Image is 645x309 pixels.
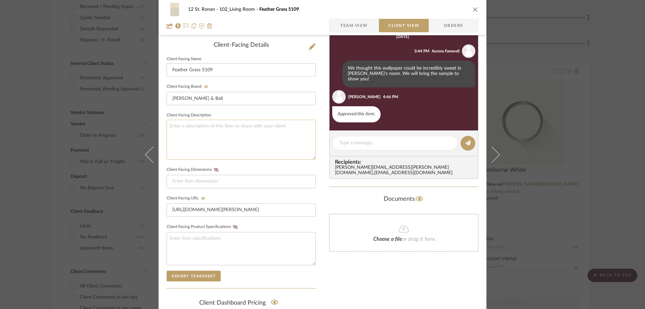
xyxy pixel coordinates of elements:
[167,271,221,281] button: Export Tearsheet
[388,19,419,32] span: Client View
[167,92,316,105] input: Enter Client-Facing Brand
[332,106,381,122] div: Approved this item.
[167,196,208,201] label: Client-Facing URL
[207,23,212,29] img: Remove from project
[432,48,460,54] div: Aurora Farewell
[436,19,471,32] span: Orders
[167,114,211,117] label: Client-Facing Description
[167,63,316,77] input: Enter Client-Facing Item Name
[335,159,475,165] span: Recipients:
[167,167,221,172] label: Client-Facing Dimensions
[167,42,316,49] div: Client-Facing Details
[414,48,429,54] div: 3:44 PM
[167,84,211,89] label: Client-Facing Brand
[373,236,402,242] span: Choose a file
[383,94,398,100] div: 4:46 PM
[167,175,316,188] input: Enter item dimensions
[199,196,208,201] button: Client-Facing URL
[329,194,478,204] div: Documents
[396,34,409,39] div: [DATE]
[167,225,240,229] label: Client-Facing Product Specifications
[340,19,368,32] span: Team View
[259,7,299,12] span: Feather Grass 5109
[335,165,475,176] div: [PERSON_NAME][EMAIL_ADDRESS][PERSON_NAME][DOMAIN_NAME] , [EMAIL_ADDRESS][DOMAIN_NAME]
[342,61,475,87] div: We thought this wallpaper could be incredibly sweet in [PERSON_NAME]'s room. We will bring the sa...
[202,84,211,89] button: Client-Facing Brand
[167,57,201,61] label: Client-Facing Name
[219,7,259,12] span: 102_Living Room
[348,94,381,100] div: [PERSON_NAME]
[212,167,221,172] button: Client-Facing Dimensions
[188,7,219,12] span: 12 St. Ronan
[462,44,475,58] img: user_avatar.png
[402,236,436,242] span: or drag it here.
[167,3,183,16] img: 40aeb83c-d0b1-45bb-8b2f-3b4eefb99203_48x40.jpg
[167,203,316,217] input: Enter item URL
[472,6,478,12] button: close
[231,225,240,229] button: Client-Facing Product Specifications
[332,90,346,104] img: user_avatar.png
